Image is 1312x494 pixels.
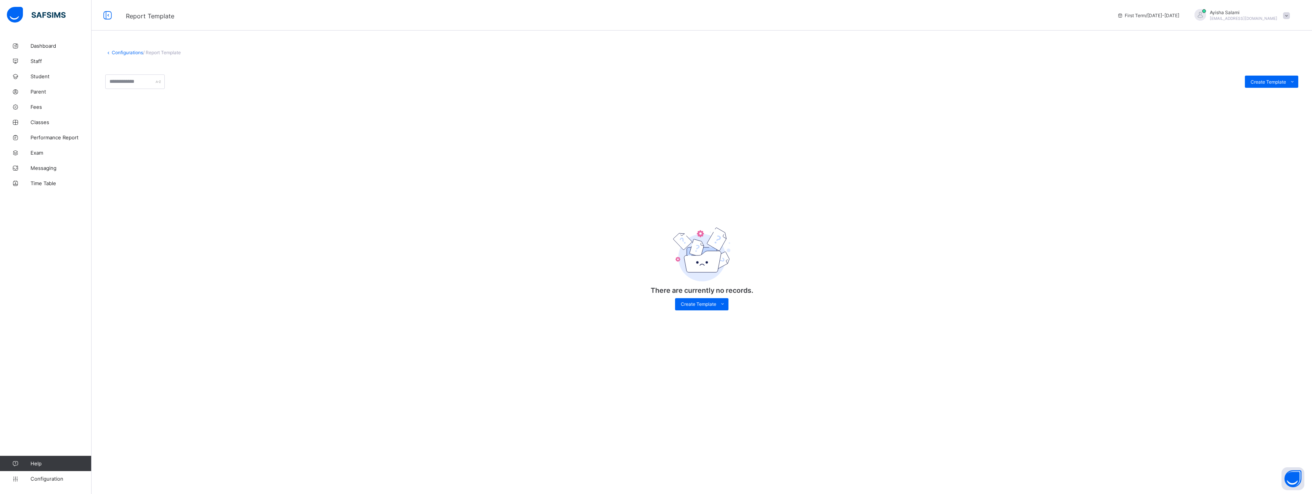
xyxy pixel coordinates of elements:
span: [EMAIL_ADDRESS][DOMAIN_NAME] [1210,16,1277,21]
span: Time Table [31,180,92,186]
span: Student [31,73,92,79]
button: Open asap [1281,467,1304,490]
span: Staff [31,58,92,64]
span: Exam [31,150,92,156]
span: Classes [31,119,92,125]
p: There are currently no records. [625,286,778,294]
span: Report Template [126,12,174,20]
span: Ayisha Salami [1210,10,1277,15]
span: session/term information [1117,13,1179,18]
span: Parent [31,89,92,95]
span: Fees [31,104,92,110]
span: Create Template [1251,79,1286,85]
img: safsims [7,7,66,23]
div: Ayisha Salami [1187,9,1294,22]
span: Configuration [31,476,91,482]
a: Configurations [112,50,143,55]
span: / Report Template [143,50,181,55]
span: Performance Report [31,134,92,140]
span: Create Template [681,301,716,307]
img: emptyFolder.c0dd6c77127a4b698b748a2c71dfa8de.svg [673,228,730,281]
span: Dashboard [31,43,92,49]
span: Messaging [31,165,92,171]
span: Help [31,460,91,467]
div: There are currently no records. [625,207,778,318]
